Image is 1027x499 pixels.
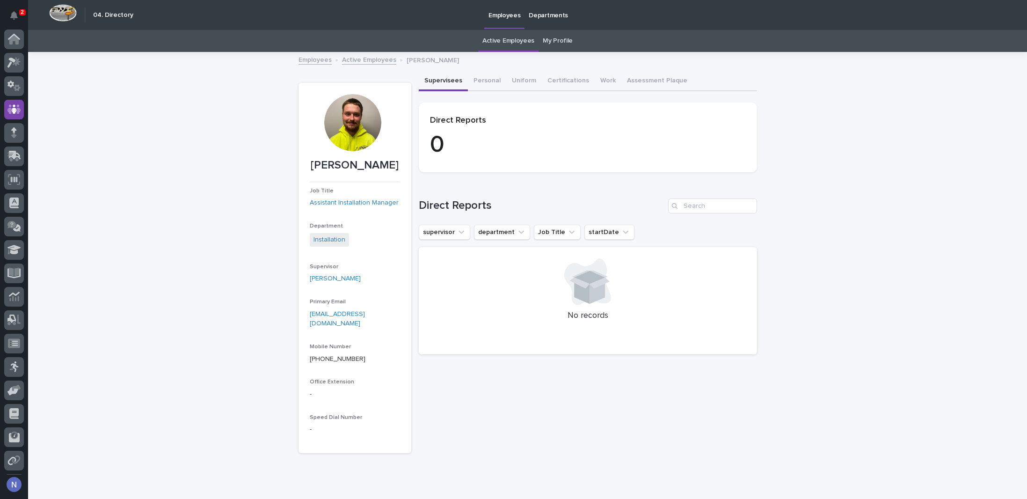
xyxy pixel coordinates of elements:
button: Uniform [506,72,542,91]
span: Office Extension [310,379,354,385]
span: Job Title [310,188,334,194]
p: - [310,425,400,434]
span: Primary Email [310,299,346,305]
span: Speed Dial Number [310,415,362,420]
button: startDate [584,225,634,240]
button: department [474,225,530,240]
p: No records [430,311,746,321]
button: Supervisees [419,72,468,91]
div: Notifications2 [12,11,24,26]
a: My Profile [543,30,573,52]
button: Certifications [542,72,595,91]
a: Assistant Installation Manager [310,198,399,208]
p: 2 [21,9,24,15]
h1: Direct Reports [419,199,664,213]
button: Notifications [4,6,24,25]
a: [PHONE_NUMBER] [310,356,365,362]
p: [PERSON_NAME] [310,159,400,172]
p: Direct Reports [430,116,746,126]
button: Personal [468,72,506,91]
button: Assessment Plaque [621,72,693,91]
p: 0 [430,131,746,159]
p: [PERSON_NAME] [407,54,459,65]
button: Work [595,72,621,91]
a: [EMAIL_ADDRESS][DOMAIN_NAME] [310,311,365,327]
button: supervisor [419,225,470,240]
span: Supervisor [310,264,338,270]
a: Employees [299,54,332,65]
a: Installation [313,235,345,245]
span: Department [310,223,343,229]
button: Job Title [534,225,581,240]
h2: 04. Directory [93,11,133,19]
p: - [310,389,400,399]
span: Mobile Number [310,344,351,350]
button: users-avatar [4,475,24,494]
a: Active Employees [342,54,396,65]
img: Workspace Logo [49,4,77,22]
input: Search [668,198,757,213]
a: Active Employees [482,30,534,52]
a: [PERSON_NAME] [310,274,361,284]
